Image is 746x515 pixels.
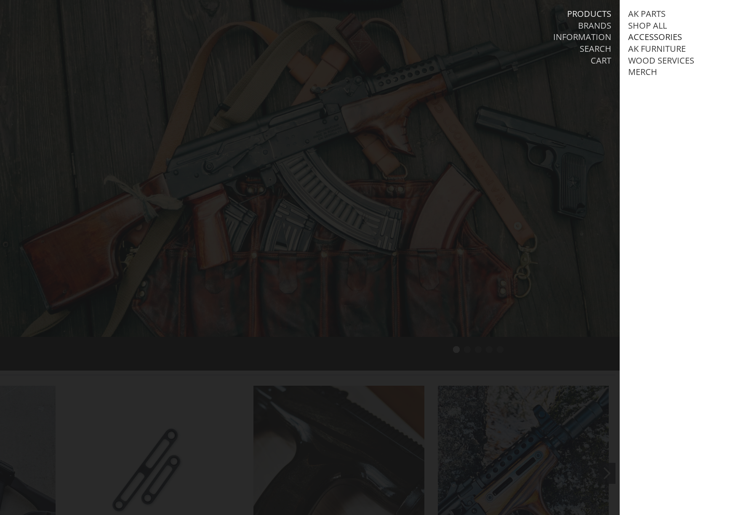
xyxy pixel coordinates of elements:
a: Search [580,43,611,54]
a: Accessories [628,32,682,43]
a: Products [567,8,611,19]
a: Shop All [628,20,667,31]
a: Brands [578,20,611,31]
a: AK Furniture [628,43,686,54]
a: Information [553,32,611,43]
a: Merch [628,67,657,77]
a: AK Parts [628,8,666,19]
a: Cart [591,55,611,66]
a: Wood Services [628,55,694,66]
